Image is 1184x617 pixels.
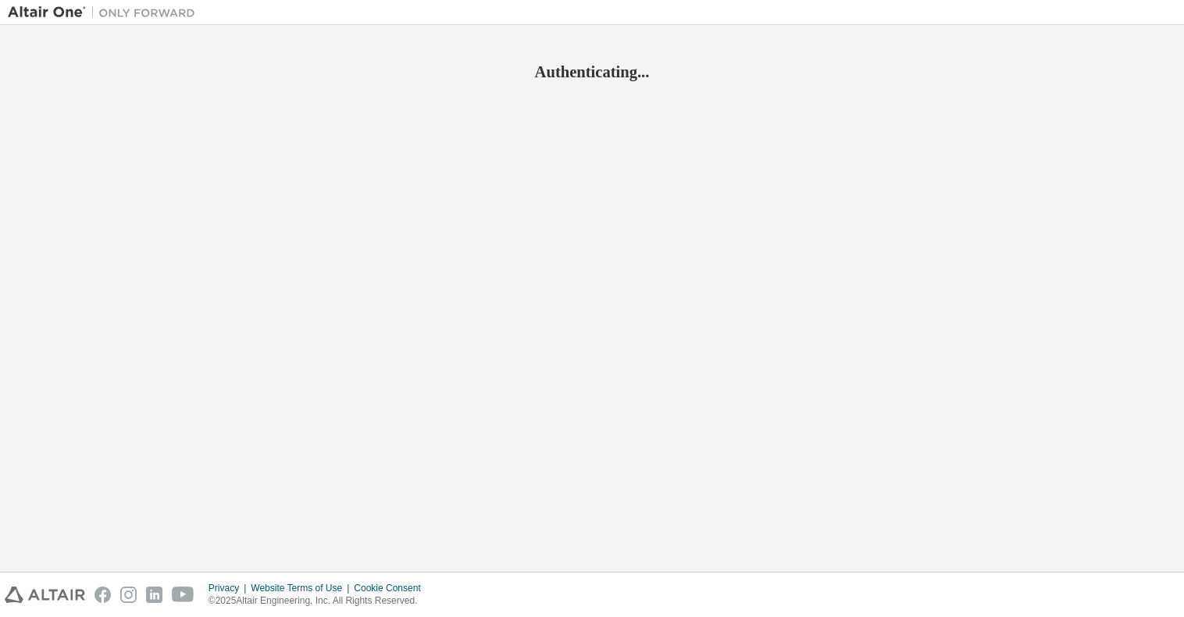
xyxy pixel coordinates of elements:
[146,587,162,603] img: linkedin.svg
[5,587,85,603] img: altair_logo.svg
[354,582,430,594] div: Cookie Consent
[8,5,203,20] img: Altair One
[172,587,194,603] img: youtube.svg
[8,62,1176,82] h2: Authenticating...
[95,587,111,603] img: facebook.svg
[251,582,354,594] div: Website Terms of Use
[209,594,430,608] p: © 2025 Altair Engineering, Inc. All Rights Reserved.
[209,582,251,594] div: Privacy
[120,587,137,603] img: instagram.svg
